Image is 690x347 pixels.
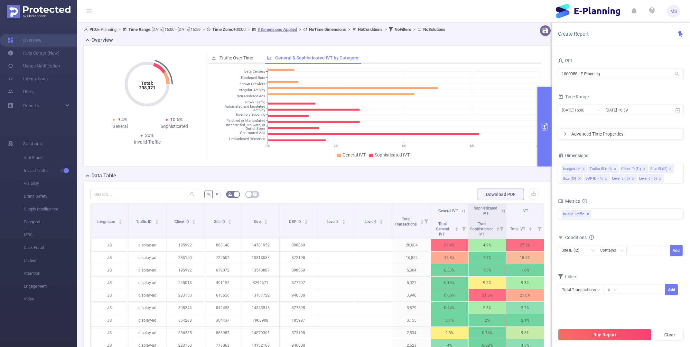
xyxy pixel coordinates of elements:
div: Sophisticated [147,123,201,130]
tspan: Non-rendered Ads [237,94,265,98]
p: 9.2% [469,277,506,289]
i: icon: caret-up [119,219,122,221]
span: General IVT [342,152,366,157]
tspan: 6% [470,144,474,148]
span: Reports [23,103,39,108]
span: General IVT [438,209,458,213]
div: Sort [496,226,500,230]
tspan: Known Crawlers [239,82,265,86]
span: 9.4% [117,117,127,122]
span: Total General IVT [436,222,449,236]
p: 195992 [166,239,204,251]
div: Sort [264,219,268,223]
p: 886987 [204,327,241,339]
b: PID: [89,27,97,32]
div: Client ID (l1) [621,165,641,173]
tspan: Falsified or Manipulated [227,119,265,123]
p: display-ad [128,327,166,339]
i: icon: line-chart [211,56,216,60]
p: 868140 [204,239,241,251]
i: icon: info-circle [589,235,594,240]
p: 14879305 [242,327,279,339]
span: PID [558,58,572,63]
span: % [207,192,210,197]
p: 2% [469,314,506,326]
i: icon: down [613,288,617,292]
p: JS [91,239,128,251]
span: Passport [24,216,77,228]
i: icon: close [613,167,617,171]
i: icon: close [631,177,635,181]
span: # [215,192,218,197]
p: 0.33% [431,264,468,276]
a: Users [8,85,34,98]
p: 283150 [166,252,204,264]
p: 28,004 [393,239,430,251]
p: JS [91,314,128,326]
p: 22.4% [431,239,468,251]
p: display-ad [128,264,166,276]
p: 8294671 [242,277,279,289]
p: JS [91,302,128,314]
i: icon: user [558,58,563,63]
i: icon: caret-up [528,226,532,228]
div: Sort [420,219,424,223]
i: icon: caret-down [420,221,424,223]
div: DSP ID (l4) [585,174,603,183]
span: Dimensions [558,153,588,158]
i: icon: caret-down [264,221,267,223]
p: 0.44% [431,302,468,314]
div: Invalid Traffic [120,139,174,146]
span: Unified [24,254,77,267]
span: DSP ID [289,219,302,224]
p: 14701952 [242,239,279,251]
a: Integrations [8,72,48,85]
i: icon: caret-down [455,228,459,230]
i: icon: info-circle [583,199,587,203]
i: icon: caret-down [155,221,158,223]
span: Anti-Fraud [24,151,77,164]
p: 308244 [166,302,204,314]
div: Sort [342,219,346,223]
b: No Filters [395,27,411,32]
p: display-ad [128,277,166,289]
p: 898069 [280,239,317,251]
li: Client ID (l1) [620,165,648,173]
li: DSP ID (l4) [584,174,610,182]
span: > [346,27,352,32]
p: 185987 [280,314,317,326]
p: 9.6% [506,327,544,339]
p: 940600 [280,289,317,301]
p: 5.3% [469,302,506,314]
tspan: Out-of-Store [246,127,265,131]
p: 1.8% [506,264,544,276]
a: Overview [8,34,42,47]
p: JS [91,277,128,289]
p: JS [91,264,128,276]
p: 886285 [166,327,204,339]
i: icon: caret-up [228,219,232,221]
li: Level 6 (l6) [638,174,664,182]
span: Total IVT [510,227,526,231]
button: Add [665,284,678,295]
p: JS [91,289,128,301]
p: 1.5% [469,264,506,276]
tspan: Disclosed Bots [241,76,265,80]
i: Filter menu [497,218,506,239]
p: 872198 [280,252,317,264]
p: 872198 [280,327,317,339]
i: icon: caret-up [420,219,424,221]
p: display-ad [128,252,166,264]
div: Integration [563,165,580,173]
i: Filter menu [422,204,431,239]
p: 0.16% [431,277,468,289]
span: Solutions [23,137,42,150]
b: Time Zone: [212,27,233,32]
a: Help Center (New) [8,47,60,59]
button: Add [670,245,683,256]
li: Traffic ID (tid) [588,165,619,173]
li: Level 5 (l5) [611,174,637,182]
span: IVT [522,209,528,213]
p: JS [91,252,128,264]
div: Sort [155,219,159,223]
